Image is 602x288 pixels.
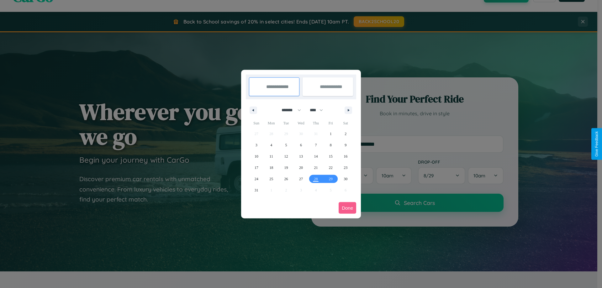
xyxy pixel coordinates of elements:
span: 28 [314,173,318,185]
button: Done [339,202,356,214]
button: 5 [279,139,293,151]
div: Give Feedback [594,131,599,157]
span: 13 [299,151,303,162]
span: 11 [269,151,273,162]
span: 12 [284,151,288,162]
span: 26 [284,173,288,185]
button: 10 [249,151,264,162]
span: 25 [269,173,273,185]
span: 21 [314,162,318,173]
button: 3 [249,139,264,151]
span: 15 [329,151,333,162]
span: 16 [344,151,347,162]
span: Wed [293,118,308,128]
button: 4 [264,139,278,151]
span: 19 [284,162,288,173]
span: 8 [330,139,332,151]
button: 23 [338,162,353,173]
button: 18 [264,162,278,173]
span: 3 [256,139,257,151]
span: Fri [323,118,338,128]
span: 31 [255,185,258,196]
span: 27 [299,173,303,185]
button: 30 [338,173,353,185]
button: 15 [323,151,338,162]
button: 22 [323,162,338,173]
button: 27 [293,173,308,185]
span: 10 [255,151,258,162]
span: 9 [345,139,346,151]
span: 4 [270,139,272,151]
button: 11 [264,151,278,162]
span: 20 [299,162,303,173]
button: 26 [279,173,293,185]
span: 14 [314,151,318,162]
button: 8 [323,139,338,151]
span: Tue [279,118,293,128]
span: 18 [269,162,273,173]
button: 28 [309,173,323,185]
button: 19 [279,162,293,173]
button: 13 [293,151,308,162]
span: 1 [330,128,332,139]
span: Thu [309,118,323,128]
button: 20 [293,162,308,173]
span: 30 [344,173,347,185]
span: Mon [264,118,278,128]
span: 7 [315,139,317,151]
button: 21 [309,162,323,173]
button: 31 [249,185,264,196]
button: 24 [249,173,264,185]
button: 7 [309,139,323,151]
button: 2 [338,128,353,139]
button: 16 [338,151,353,162]
button: 6 [293,139,308,151]
span: 5 [285,139,287,151]
span: 17 [255,162,258,173]
button: 12 [279,151,293,162]
button: 17 [249,162,264,173]
button: 14 [309,151,323,162]
button: 9 [338,139,353,151]
span: 22 [329,162,333,173]
span: 29 [329,173,333,185]
span: 6 [300,139,302,151]
button: 25 [264,173,278,185]
button: 29 [323,173,338,185]
span: 24 [255,173,258,185]
span: 23 [344,162,347,173]
button: 1 [323,128,338,139]
span: Sun [249,118,264,128]
span: Sat [338,118,353,128]
span: 2 [345,128,346,139]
